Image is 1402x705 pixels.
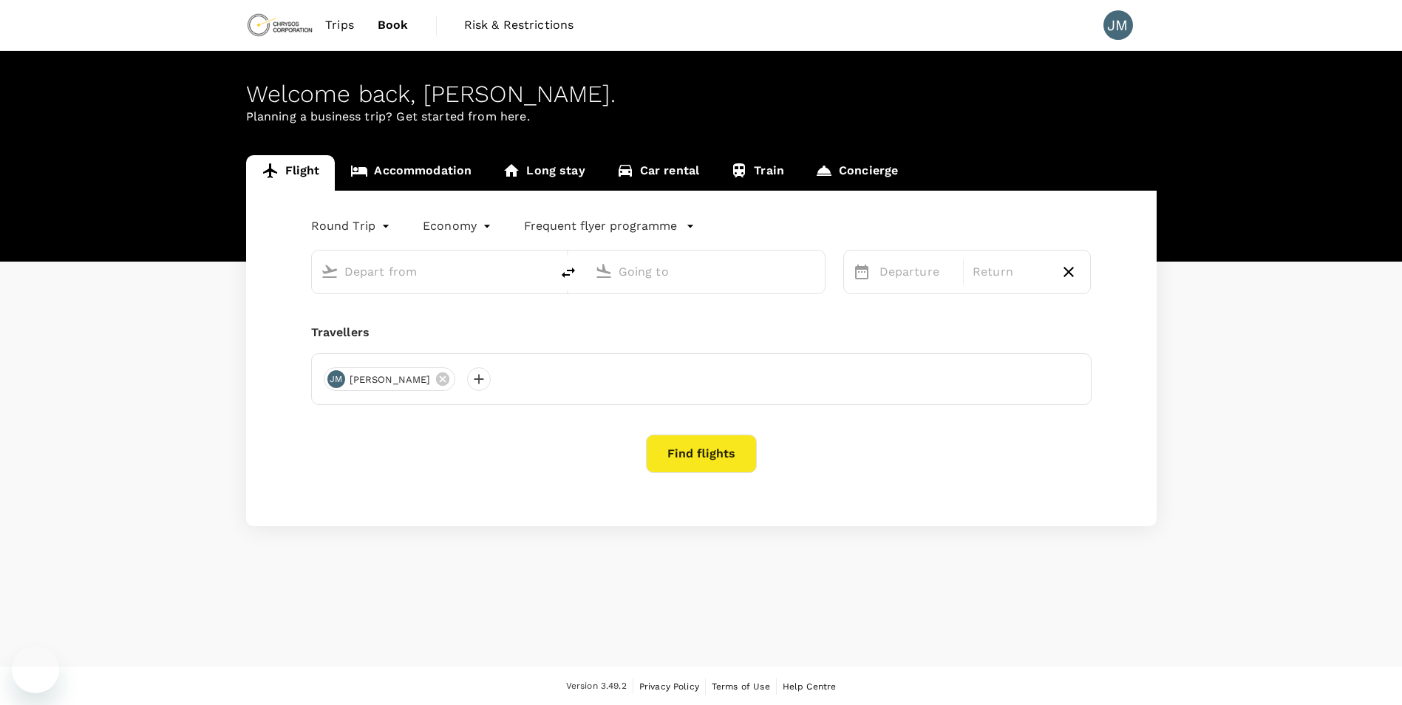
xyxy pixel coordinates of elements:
div: JM[PERSON_NAME] [324,367,456,391]
a: Accommodation [335,155,487,191]
button: Open [814,270,817,273]
p: Return [973,263,1047,281]
button: Find flights [646,435,757,473]
span: Trips [325,16,354,34]
a: Car rental [601,155,715,191]
img: Chrysos Corporation [246,9,314,41]
div: Round Trip [311,214,394,238]
div: Economy [423,214,494,238]
a: Flight [246,155,336,191]
span: Book [378,16,409,34]
div: JM [327,370,345,388]
button: Frequent flyer programme [524,217,695,235]
span: Privacy Policy [639,681,699,692]
a: Concierge [800,155,913,191]
div: Welcome back , [PERSON_NAME] . [246,81,1157,108]
a: Train [715,155,800,191]
p: Planning a business trip? Get started from here. [246,108,1157,126]
div: JM [1103,10,1133,40]
a: Help Centre [783,678,837,695]
input: Depart from [344,260,520,283]
button: Open [540,270,543,273]
p: Departure [879,263,954,281]
div: Travellers [311,324,1092,341]
span: Risk & Restrictions [464,16,574,34]
span: Help Centre [783,681,837,692]
span: Terms of Use [712,681,770,692]
a: Terms of Use [712,678,770,695]
span: Version 3.49.2 [566,679,627,694]
button: delete [551,255,586,290]
span: [PERSON_NAME] [341,372,440,387]
iframe: Button to launch messaging window [12,646,59,693]
input: Going to [619,260,794,283]
p: Frequent flyer programme [524,217,677,235]
a: Privacy Policy [639,678,699,695]
a: Long stay [487,155,600,191]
